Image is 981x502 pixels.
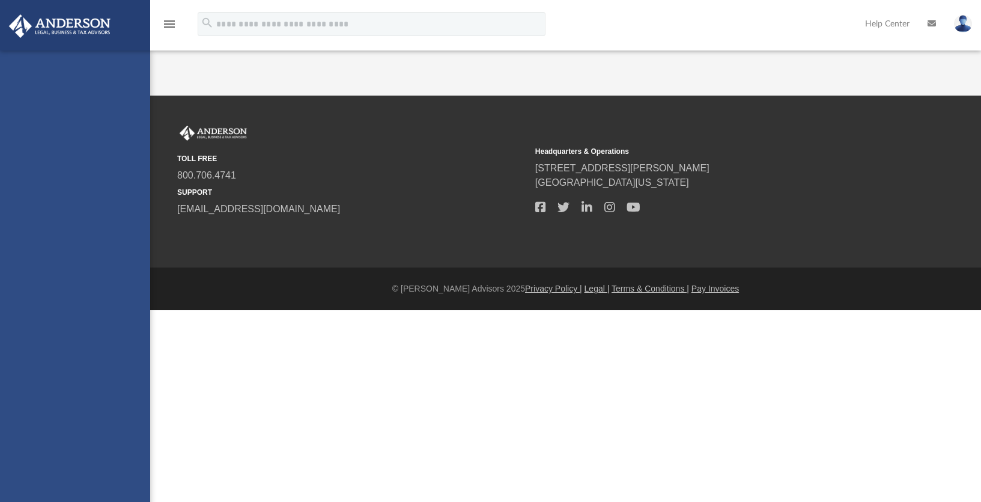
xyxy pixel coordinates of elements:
[612,284,689,293] a: Terms & Conditions |
[177,153,527,164] small: TOLL FREE
[201,16,214,29] i: search
[585,284,610,293] a: Legal |
[954,15,972,32] img: User Pic
[535,146,885,157] small: Headquarters & Operations
[525,284,582,293] a: Privacy Policy |
[177,126,249,141] img: Anderson Advisors Platinum Portal
[150,283,981,295] div: © [PERSON_NAME] Advisors 2025
[535,163,709,173] a: [STREET_ADDRESS][PERSON_NAME]
[177,170,236,180] a: 800.706.4741
[535,177,689,188] a: [GEOGRAPHIC_DATA][US_STATE]
[5,14,114,38] img: Anderson Advisors Platinum Portal
[177,204,340,214] a: [EMAIL_ADDRESS][DOMAIN_NAME]
[162,23,177,31] a: menu
[162,17,177,31] i: menu
[177,187,527,198] small: SUPPORT
[691,284,739,293] a: Pay Invoices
